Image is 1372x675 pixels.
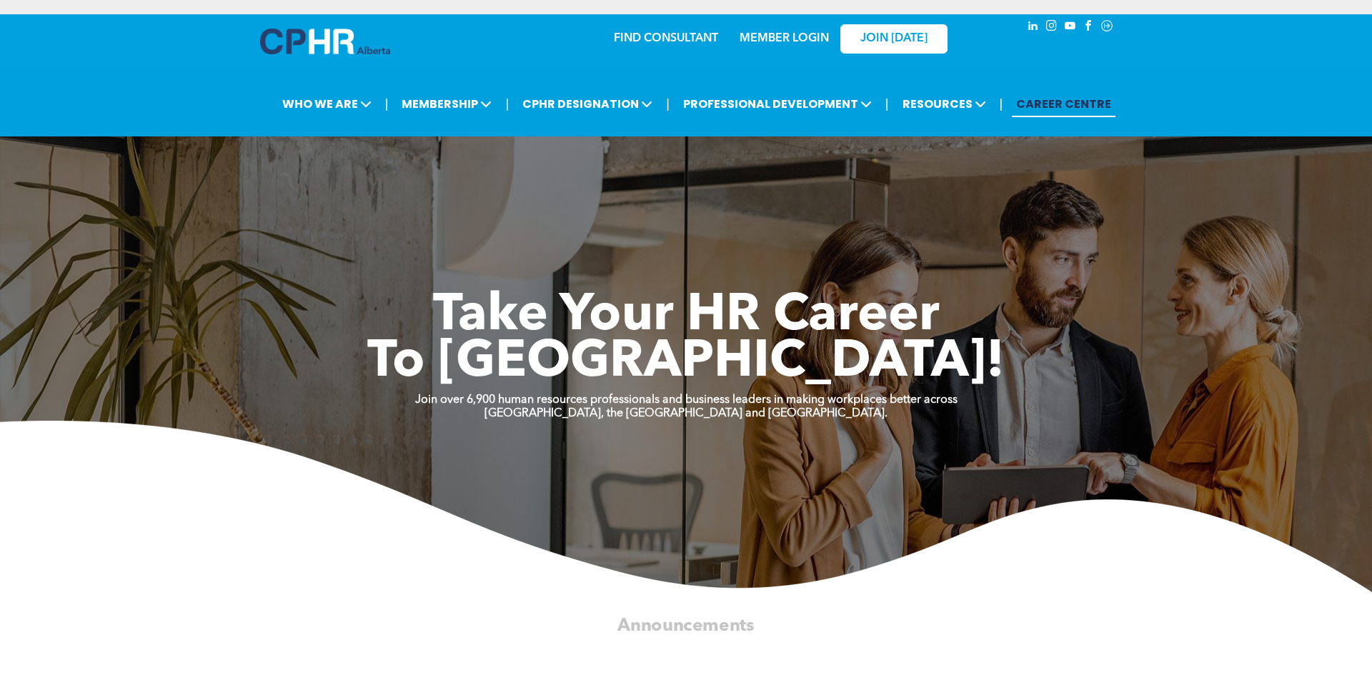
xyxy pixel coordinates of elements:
span: CPHR DESIGNATION [518,91,657,117]
a: FIND CONSULTANT [614,33,718,44]
strong: [GEOGRAPHIC_DATA], the [GEOGRAPHIC_DATA] and [GEOGRAPHIC_DATA]. [484,408,888,419]
span: Announcements [617,616,755,634]
li: | [885,89,889,119]
span: MEMBERSHIP [397,91,496,117]
span: Take Your HR Career [433,291,940,342]
span: JOIN [DATE] [860,32,928,46]
strong: Join over 6,900 human resources professionals and business leaders in making workplaces better ac... [415,394,958,406]
a: facebook [1080,18,1096,37]
li: | [666,89,670,119]
a: CAREER CENTRE [1012,91,1115,117]
a: MEMBER LOGIN [740,33,829,44]
a: JOIN [DATE] [840,24,948,54]
span: PROFESSIONAL DEVELOPMENT [679,91,876,117]
a: Social network [1099,18,1115,37]
li: | [505,89,509,119]
span: To [GEOGRAPHIC_DATA]! [367,337,1005,389]
img: A blue and white logo for cp alberta [260,29,390,54]
a: youtube [1062,18,1078,37]
span: RESOURCES [898,91,990,117]
li: | [1000,89,1003,119]
a: linkedin [1025,18,1040,37]
a: instagram [1043,18,1059,37]
span: WHO WE ARE [278,91,376,117]
li: | [385,89,389,119]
